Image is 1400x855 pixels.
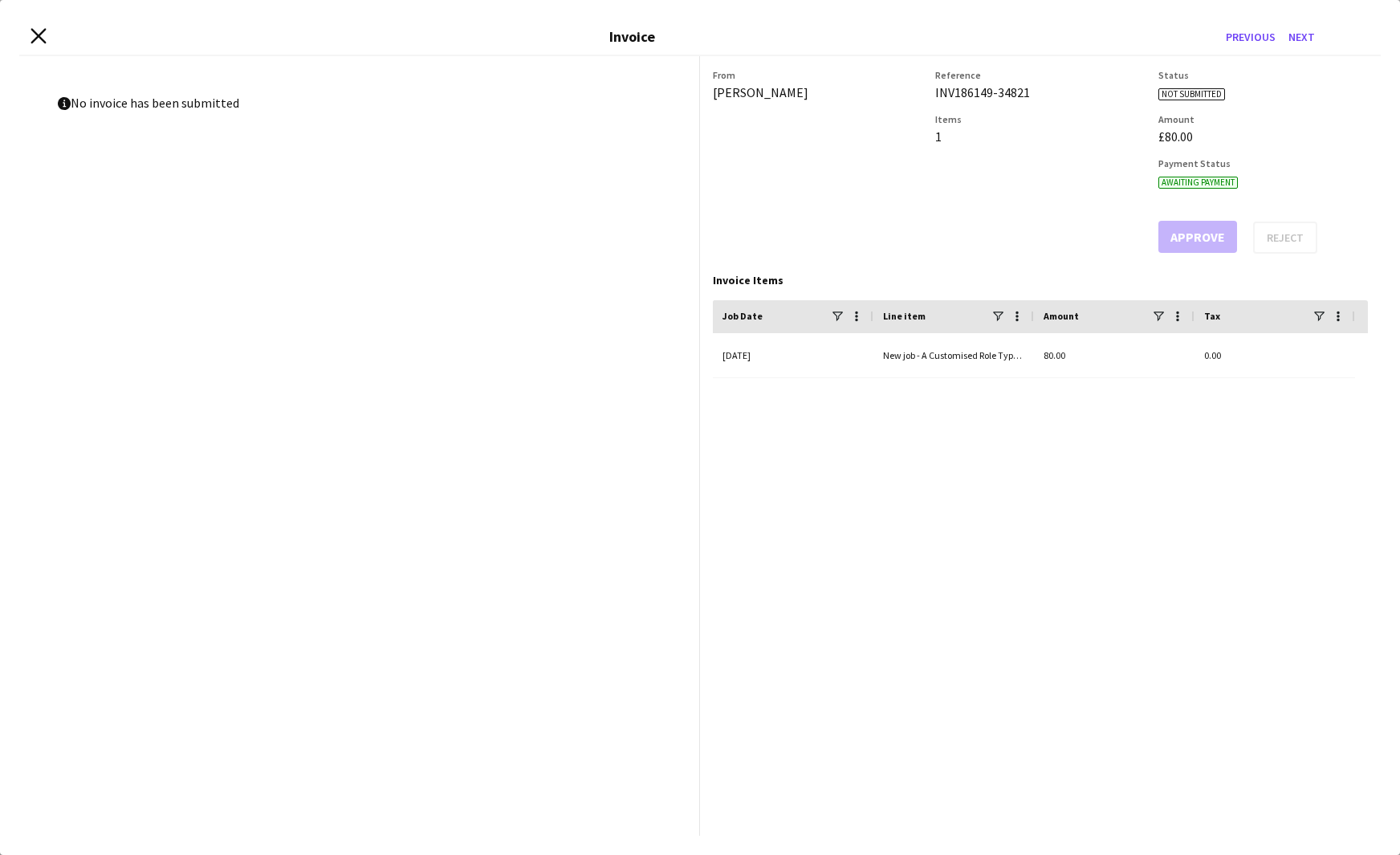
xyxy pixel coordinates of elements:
[1219,24,1282,50] button: Previous
[1158,69,1368,81] h3: Status
[1158,128,1368,145] div: £80.00
[1034,333,1194,377] div: 80.00
[935,69,1145,81] h3: Reference
[1194,333,1355,377] div: 0.00
[1158,113,1368,125] h3: Amount
[1204,310,1220,322] span: Tax
[713,333,873,377] div: [DATE]
[935,84,1145,100] div: INV186149-34821
[722,310,763,322] span: Job Date
[1044,310,1079,322] span: Amount
[873,333,1034,377] div: New job - A Customised Role Type (salary)
[1158,177,1238,189] span: Awaiting payment
[935,113,1145,125] h3: Items
[935,128,1145,145] div: 1
[609,27,655,46] h3: Invoice
[713,84,922,100] div: [PERSON_NAME]
[713,69,922,81] h3: From
[1158,88,1225,100] span: Not submitted
[1282,24,1321,50] button: Next
[713,273,1368,287] div: Invoice Items
[883,310,926,322] span: Line item
[1158,157,1368,169] h3: Payment Status
[58,95,661,109] p: No invoice has been submitted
